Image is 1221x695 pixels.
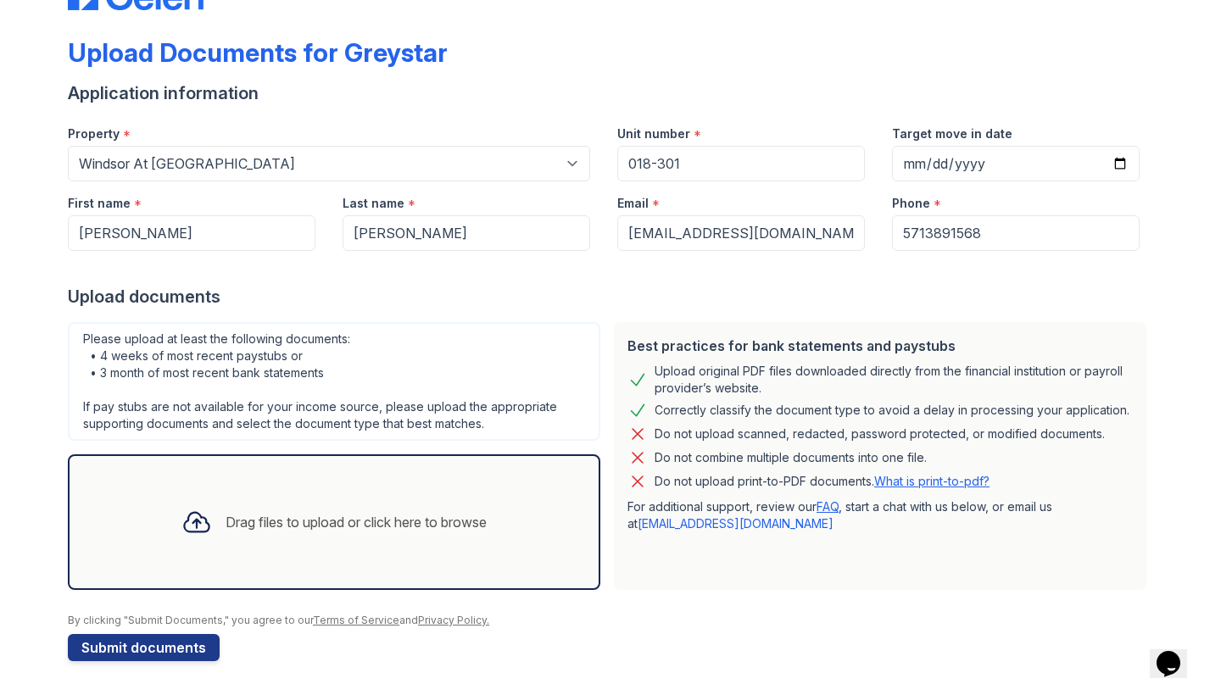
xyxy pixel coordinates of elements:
[68,125,120,142] label: Property
[343,195,404,212] label: Last name
[874,474,990,488] a: What is print-to-pdf?
[68,634,220,661] button: Submit documents
[638,516,834,531] a: [EMAIL_ADDRESS][DOMAIN_NAME]
[68,614,1153,627] div: By clicking "Submit Documents," you agree to our and
[627,498,1133,532] p: For additional support, review our , start a chat with us below, or email us at
[68,81,1153,105] div: Application information
[655,400,1129,420] div: Correctly classify the document type to avoid a delay in processing your application.
[68,285,1153,309] div: Upload documents
[655,448,927,468] div: Do not combine multiple documents into one file.
[68,322,600,441] div: Please upload at least the following documents: • 4 weeks of most recent paystubs or • 3 month of...
[418,614,489,626] a: Privacy Policy.
[892,125,1012,142] label: Target move in date
[1150,627,1204,678] iframe: chat widget
[68,195,131,212] label: First name
[617,125,690,142] label: Unit number
[68,37,448,68] div: Upload Documents for Greystar
[655,424,1105,444] div: Do not upload scanned, redacted, password protected, or modified documents.
[617,195,649,212] label: Email
[226,512,487,532] div: Drag files to upload or click here to browse
[892,195,930,212] label: Phone
[655,363,1133,397] div: Upload original PDF files downloaded directly from the financial institution or payroll provider’...
[313,614,399,626] a: Terms of Service
[817,499,839,514] a: FAQ
[655,473,990,490] p: Do not upload print-to-PDF documents.
[627,336,1133,356] div: Best practices for bank statements and paystubs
